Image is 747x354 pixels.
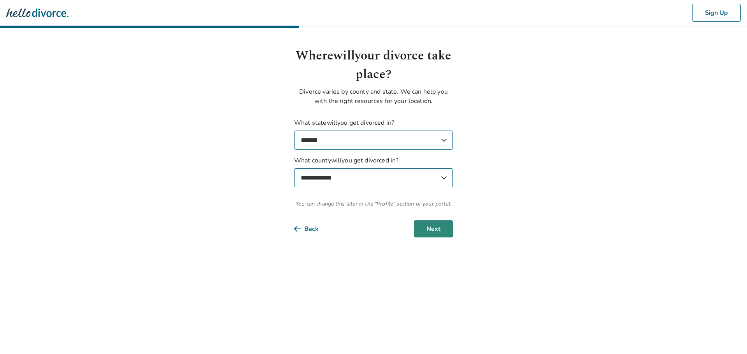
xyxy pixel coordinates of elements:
[294,118,453,150] label: What state will you get divorced in?
[708,317,747,354] iframe: Chat Widget
[294,156,453,187] label: What county will you get divorced in?
[294,200,453,208] span: You can change this later in the "Profile" section of your portal.
[294,168,453,187] select: What countywillyou get divorced in?
[294,47,453,84] h1: Where will your divorce take place?
[294,87,453,106] p: Divorce varies by county and state. We can help you with the right resources for your location.
[294,131,453,150] select: What statewillyou get divorced in?
[6,5,68,21] img: Hello Divorce Logo
[414,220,453,237] button: Next
[692,4,741,22] button: Sign Up
[294,220,331,237] button: Back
